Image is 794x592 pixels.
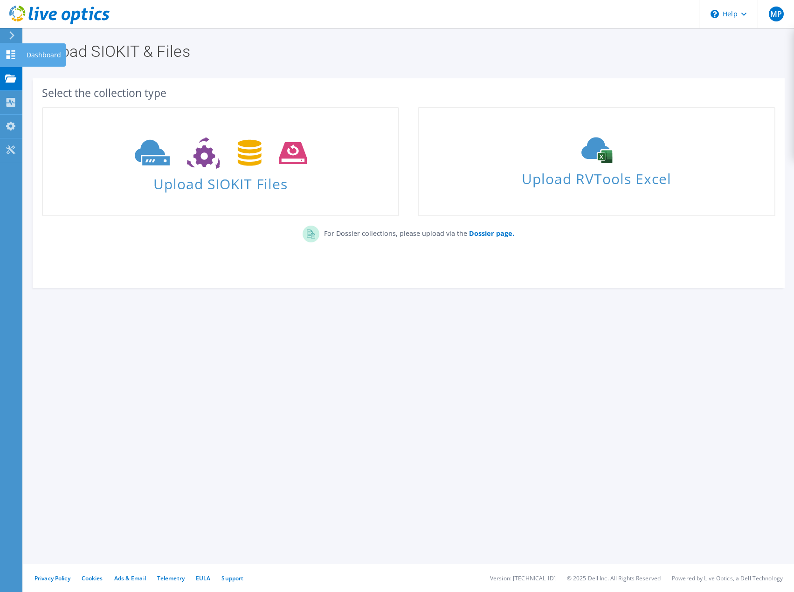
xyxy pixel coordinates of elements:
svg: \n [711,10,719,18]
h1: Upload SIOKIT & Files [37,43,775,59]
a: Telemetry [157,574,185,582]
li: Powered by Live Optics, a Dell Technology [672,574,783,582]
a: Ads & Email [114,574,146,582]
a: Upload RVTools Excel [418,107,775,216]
a: Dossier page. [467,229,514,238]
b: Dossier page. [469,229,514,238]
a: Privacy Policy [35,574,70,582]
li: Version: [TECHNICAL_ID] [490,574,556,582]
a: Upload SIOKIT Files [42,107,399,216]
span: Upload SIOKIT Files [43,171,398,191]
a: Cookies [82,574,103,582]
p: For Dossier collections, please upload via the [319,226,514,239]
li: © 2025 Dell Inc. All Rights Reserved [567,574,661,582]
span: Upload RVTools Excel [419,166,774,186]
span: MP [769,7,784,21]
div: Select the collection type [42,88,775,98]
div: Dashboard [22,43,66,67]
a: EULA [196,574,210,582]
a: Support [221,574,243,582]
